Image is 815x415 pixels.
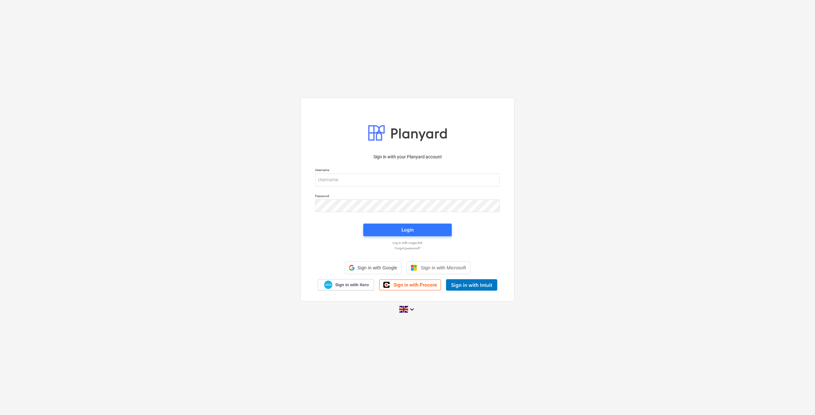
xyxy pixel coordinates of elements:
input: Username [315,174,500,186]
img: Xero logo [324,280,332,289]
p: Sign in with your Planyard account [315,154,500,160]
i: keyboard_arrow_down [408,306,416,313]
p: Password [315,194,500,199]
a: Forgot password? [312,246,503,250]
a: Log in with magic link [312,241,503,245]
img: Microsoft logo [411,265,417,271]
span: Sign in with Procore [393,282,437,288]
a: Sign in with Xero [318,279,374,290]
button: Login [363,224,452,236]
p: Username [315,168,500,173]
a: Sign in with Procore [379,280,441,290]
div: Login [401,226,414,234]
div: Sign in with Google [345,261,401,274]
span: Sign in with Microsoft [421,265,466,270]
span: Sign in with Xero [335,282,369,288]
span: Sign in with Google [357,265,397,270]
